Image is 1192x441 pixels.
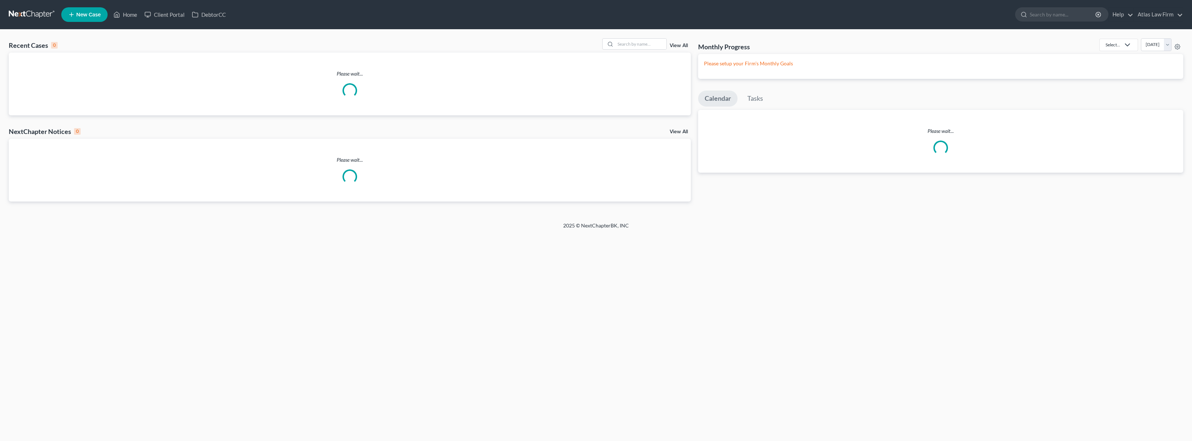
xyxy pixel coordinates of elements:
[1106,42,1120,48] div: Select...
[1134,8,1183,21] a: Atlas Law Firm
[9,41,58,50] div: Recent Cases
[188,8,229,21] a: DebtorCC
[9,156,691,164] p: Please wait...
[698,127,1183,135] p: Please wait...
[1109,8,1133,21] a: Help
[698,91,738,107] a: Calendar
[670,129,688,134] a: View All
[704,60,1177,67] p: Please setup your Firm's Monthly Goals
[74,128,81,135] div: 0
[615,39,666,49] input: Search by name...
[9,127,81,136] div: NextChapter Notices
[388,222,804,235] div: 2025 © NextChapterBK, INC
[76,12,101,18] span: New Case
[141,8,188,21] a: Client Portal
[51,42,58,49] div: 0
[110,8,141,21] a: Home
[670,43,688,48] a: View All
[698,42,750,51] h3: Monthly Progress
[741,91,770,107] a: Tasks
[1030,8,1096,21] input: Search by name...
[9,70,691,77] p: Please wait...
